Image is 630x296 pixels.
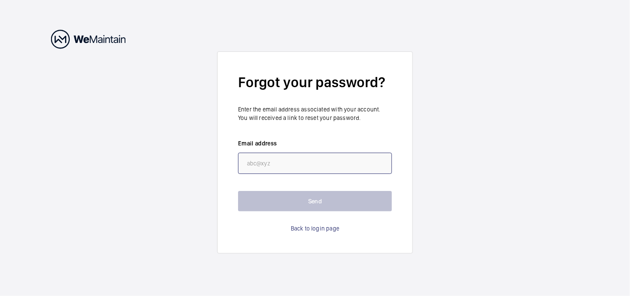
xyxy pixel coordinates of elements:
a: Back to login page [291,224,339,233]
h2: Forgot your password? [238,72,392,92]
input: abc@xyz [238,153,392,174]
button: Send [238,191,392,211]
label: Email address [238,139,392,148]
p: Enter the email address associated with your account. You will received a link to reset your pass... [238,105,392,122]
